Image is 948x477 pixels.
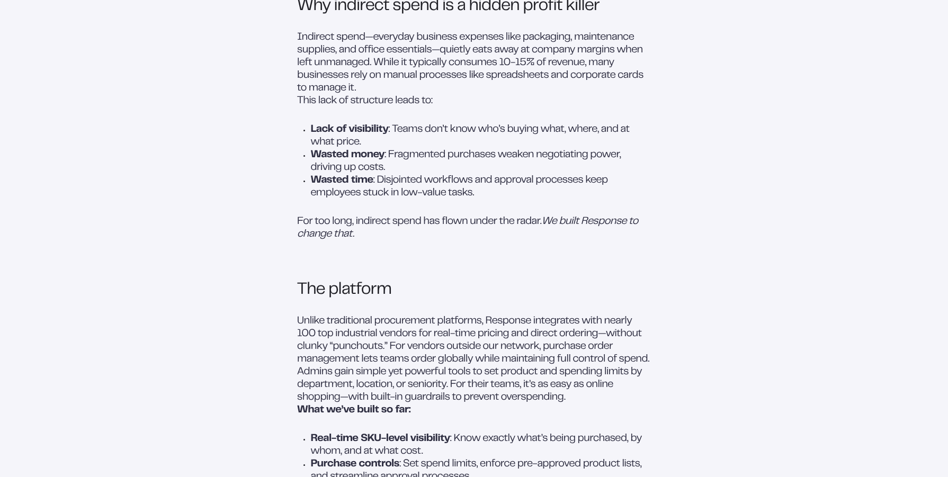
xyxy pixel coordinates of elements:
p: : Fragmented purchases weaken negotiating power, driving up costs. [310,149,651,174]
p: : Teams don’t know who’s buying what, where, and at what price. [310,123,651,149]
strong: What we’ve built so far: [297,406,410,415]
strong: Purchase controls [310,460,399,469]
p: For too long, indirect spend has flown under the radar. [297,215,651,266]
h1: The platform [297,282,651,299]
p: Unlike traditional procurement platforms, Response integrates with nearly 100 top industrial vend... [297,315,651,366]
p: : Know exactly what’s being purchased, by whom, and at what cost. [310,433,651,458]
p: This lack of structure leads to: [297,95,651,107]
strong: Wasted money [310,150,384,159]
strong: Wasted time [310,176,373,185]
em: We built Response to change that. [297,217,640,239]
p: : Disjointed workflows and approval processes keep employees stuck in low-value tasks. [310,174,651,200]
p: Admins gain simple yet powerful tools to set product and spending limits by department, location,... [297,366,651,404]
strong: Lack of visibility [310,125,388,134]
p: Indirect spend—everyday business expenses like packaging, maintenance supplies, and office essent... [297,31,651,95]
strong: Real-time SKU-level visibility [310,434,450,443]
